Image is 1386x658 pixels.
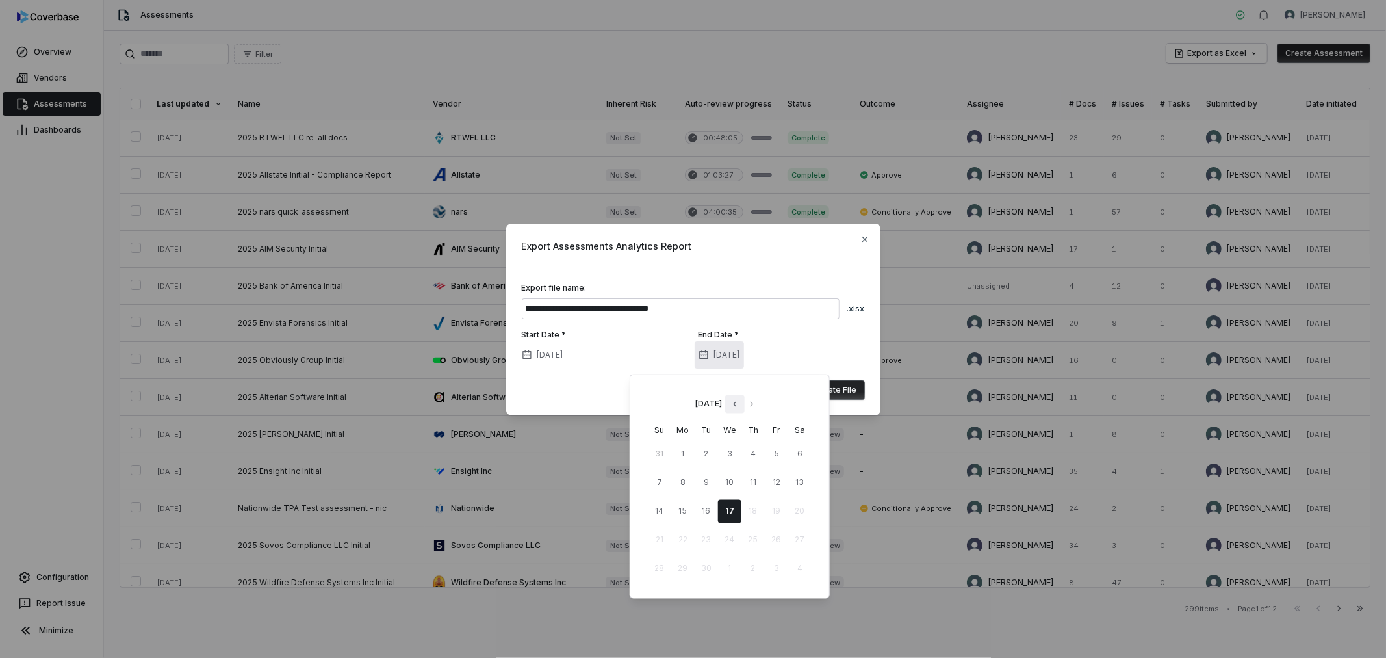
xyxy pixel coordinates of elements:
th: Monday [671,424,695,438]
span: Export Assessments Analytics Report [522,239,865,253]
button: [DATE] [518,341,567,369]
button: 12 [765,471,788,495]
button: 8 [671,471,695,495]
button: 7 [648,471,671,495]
button: 31 [648,443,671,466]
button: 3 [718,443,741,466]
th: Wednesday [718,424,741,438]
span: .xlsx [847,302,865,315]
button: Generate File [797,380,865,400]
th: Thursday [741,424,765,438]
th: Sunday [648,424,671,438]
button: Go to previous month [725,395,744,414]
button: 16 [695,500,718,523]
button: 15 [671,500,695,523]
th: Tuesday [695,424,718,438]
button: 6 [788,443,812,466]
button: Go to next month [741,395,761,414]
button: 14 [648,500,671,523]
button: 17 [718,500,741,523]
button: 5 [765,443,788,466]
label: End Date * [699,330,739,340]
button: 9 [695,471,718,495]
th: Saturday [788,424,812,438]
button: 4 [741,443,765,466]
button: 13 [788,471,812,495]
label: Export file name: [522,283,865,293]
button: 10 [718,471,741,495]
button: 2 [695,443,718,466]
th: Friday [765,424,788,438]
button: 1 [671,443,695,466]
div: [DATE] [695,399,722,410]
label: Start Date * [522,330,567,340]
button: 11 [741,471,765,495]
button: [DATE] [695,341,744,369]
